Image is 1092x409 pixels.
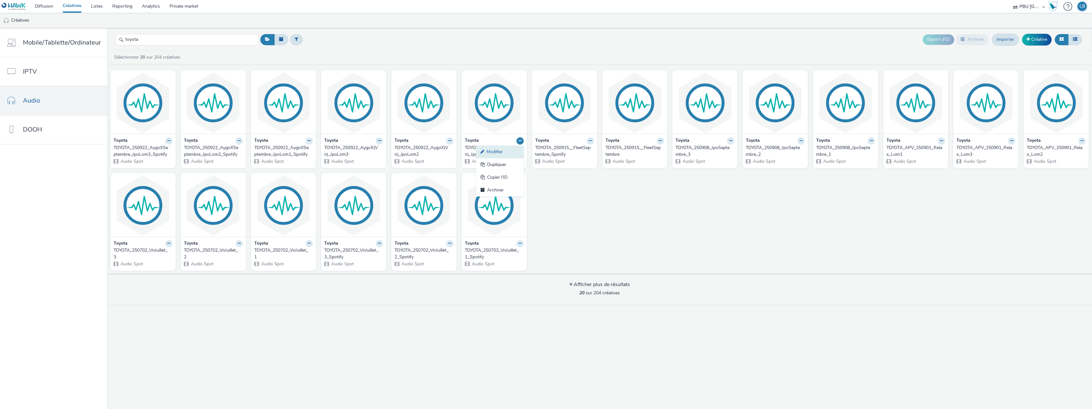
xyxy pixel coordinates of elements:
[120,261,143,267] span: Audio Spot
[3,18,10,24] img: audio
[816,145,875,158] a: TOYOTA_250908_JpoSeptembre_1
[471,261,494,267] span: Audio Spot
[463,72,525,134] img: TOYOTA_250922_AygoX(Vn)_JpoLom1 visual
[1025,72,1087,134] img: TOYOTA_APV_250901_Relax_Lom2 visual
[815,72,877,134] img: TOYOTA_250908_JpoSeptembre_1 visual
[746,145,805,158] a: TOYOTA_250908_JpoSeptembre_2
[675,145,732,158] div: TOYOTA_250908_JpoSeptembre_3
[822,158,846,164] span: Audio Spot
[393,72,455,134] img: TOYOTA_250922_AygoX(Vn)_JpoLom2 visual
[190,158,213,164] span: Audio Spot
[254,247,313,260] a: TOYOTA_250702_VnJuillet_1
[261,158,284,164] span: Audio Spot
[675,137,689,145] strong: Toyota
[395,240,409,248] strong: Toyota
[253,72,315,134] img: TOYOTA_250922_AygoXSeptembre_JpoLom1_Spotify visual
[184,240,198,248] strong: Toyota
[886,145,943,158] div: TOYOTA_APV_250901_Relax_Lom1
[401,261,424,267] span: Audio Spot
[816,137,830,145] strong: Toyota
[261,261,284,267] span: Audio Spot
[112,72,174,134] img: TOYOTA_250922_AygoXSeptembre_JpoLom3_Spotify visual
[476,171,524,184] a: Copier l'ID
[254,145,311,158] div: TOYOTA_250922_AygoXSeptembre_JpoLom1_Spotify
[465,137,479,145] strong: Toyota
[140,54,145,60] strong: 20
[114,54,183,60] a: Sélectionner sur 204 créatives
[542,158,565,164] span: Audio Spot
[120,158,143,164] span: Audio Spot
[465,145,521,158] div: TOYOTA_250922_AygoX(Vn)_JpoLom1
[190,261,213,267] span: Audio Spot
[1048,1,1060,11] a: Hawk Academy
[393,175,455,237] img: TOYOTA_250702_VnJuillet_2_Spotify visual
[114,137,128,145] strong: Toyota
[465,247,521,260] div: TOYOTA_250702_VnJuillet_1_Spotify
[23,67,37,76] span: IPTV
[675,145,734,158] a: TOYOTA_250908_JpoSeptembre_3
[254,240,268,248] strong: Toyota
[465,240,479,248] strong: Toyota
[579,290,620,296] span: sur 204 créatives
[324,247,383,260] a: TOYOTA_250702_VnJuillet_3_Spotify
[569,281,630,288] div: Afficher plus de résultats
[746,137,760,145] strong: Toyota
[114,247,172,260] a: TOYOTA_250702_VnJuillet_3
[886,145,945,158] a: TOYOTA_APV_250901_Relax_Lom1
[1027,137,1041,145] strong: Toyota
[114,240,128,248] strong: Toyota
[182,72,244,134] img: TOYOTA_250922_AygoXSeptembre_JpoLom2_Spotify visual
[2,3,26,11] img: undefined Logo
[184,145,240,158] div: TOYOTA_250922_AygoXSeptembre_JpoLom2_Spotify
[604,72,666,134] img: TOYOTA_250915__FleetSeptembre visual
[331,158,354,164] span: Audio Spot
[923,34,954,45] button: Export d'ID
[395,145,451,158] div: TOYOTA_250922_AygoX(Vn)_JpoLom2
[682,158,705,164] span: Audio Spot
[534,72,596,134] img: TOYOTA_250915__FleetSeptembre_Spotify visual
[324,137,338,145] strong: Toyota
[885,72,947,134] img: TOYOTA_APV_250901_Relax_Lom1 visual
[535,145,594,158] a: TOYOTA_250915__FleetSeptembre_Spotify
[112,175,174,237] img: TOYOTA_250702_VnJuillet_3 visual
[324,145,381,158] div: TOYOTA_250922_AygoX(Vn)_JpoLom3
[1068,34,1082,45] button: Liste
[23,38,101,47] span: Mobile/Tablette/Ordinateur
[1033,158,1056,164] span: Audio Spot
[254,145,313,158] a: TOYOTA_250922_AygoXSeptembre_JpoLom1_Spotify
[182,175,244,237] img: TOYOTA_250702_VnJuillet_2 visual
[579,290,584,296] strong: 20
[1048,1,1058,11] img: Hawk Academy
[254,247,311,260] div: TOYOTA_250702_VnJuillet_1
[746,145,802,158] div: TOYOTA_250908_JpoSeptembre_2
[395,137,409,145] strong: Toyota
[324,240,338,248] strong: Toyota
[816,145,872,158] div: TOYOTA_250908_JpoSeptembre_1
[401,158,424,164] span: Audio Spot
[114,247,170,260] div: TOYOTA_250702_VnJuillet_3
[893,158,916,164] span: Audio Spot
[324,145,383,158] a: TOYOTA_250922_AygoX(Vn)_JpoLom3
[605,137,619,145] strong: Toyota
[465,247,524,260] a: TOYOTA_250702_VnJuillet_1_Spotify
[465,145,524,158] a: TOYOTA_250922_AygoX(Vn)_JpoLom1
[1080,2,1085,11] div: LB
[23,96,40,105] span: Audio
[476,158,524,171] a: Dupliquer
[674,72,736,134] img: TOYOTA_250908_JpoSeptembre_3 visual
[744,72,806,134] img: TOYOTA_250908_JpoSeptembre_2 visual
[323,72,385,134] img: TOYOTA_250922_AygoX(Vn)_JpoLom3 visual
[1027,145,1086,158] a: TOYOTA_APV_250901_Relax_Lom2
[395,145,453,158] a: TOYOTA_250922_AygoX(Vn)_JpoLom2
[1055,34,1068,45] button: Grille
[463,175,525,237] img: TOYOTA_250702_VnJuillet_1_Spotify visual
[1027,145,1083,158] div: TOYOTA_APV_250901_Relax_Lom2
[956,145,1015,158] a: TOYOTA_APV_250901_Relax_Lom3
[752,158,775,164] span: Audio Spot
[535,145,591,158] div: TOYOTA_250915__FleetSeptembre_Spotify
[331,261,354,267] span: Audio Spot
[992,33,1019,46] a: Importer
[605,145,664,158] a: TOYOTA_250915__FleetSeptembre
[476,146,524,158] a: Modifier
[114,145,172,158] a: TOYOTA_250922_AygoXSeptembre_JpoLom3_Spotify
